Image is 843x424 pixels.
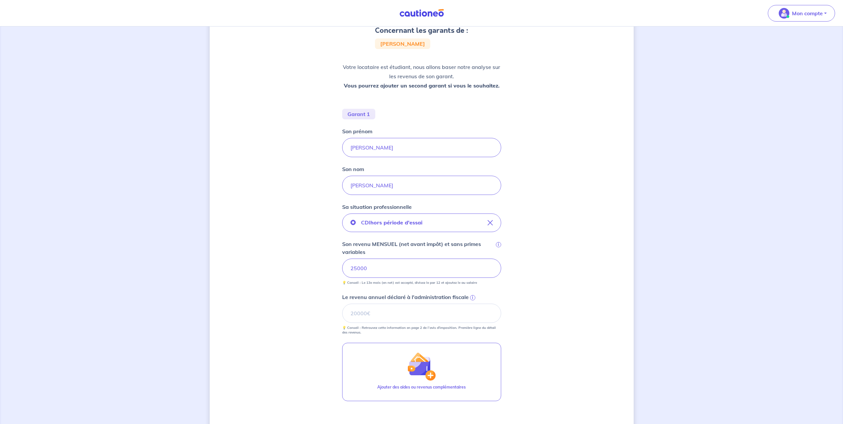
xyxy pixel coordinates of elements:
[470,295,475,300] span: i
[792,9,823,17] p: Mon compte
[342,326,501,335] p: 💡 Conseil : Retrouvez cette information en page 2 de l’avis d'imposition. Première ligne du détai...
[779,8,789,19] img: illu_account_valid_menu.svg
[342,280,477,285] p: 💡 Conseil : Le 13e mois (en net) est accepté, divisez le par 12 et ajoutez le au salaire
[342,240,495,256] p: Son revenu MENSUEL (net avant impôt) et sans primes variables
[344,82,500,89] strong: Vous pourrez ajouter un second garant si vous le souhaitez.
[342,165,364,173] p: Son nom
[342,62,501,90] p: Votre locataire est étudiant, nous allons baser notre analyse sur les revenus de son garant.
[370,219,422,226] strong: hors période d'essai
[377,384,466,390] p: Ajouter des aides ou revenus complémentaires
[342,343,501,401] button: illu_wallet.svgAjouter des aides ou revenus complémentaires
[397,9,447,17] img: Cautioneo
[496,242,501,247] span: i
[342,127,372,135] p: Son prénom
[375,25,468,36] h3: Concernant les garants de :
[342,304,501,323] input: 20000€
[380,41,425,46] span: [PERSON_NAME]
[407,352,436,381] img: illu_wallet.svg
[342,109,375,119] div: Garant 1
[342,259,501,278] input: Ex : 1 500 € net/mois
[768,5,835,22] button: illu_account_valid_menu.svgMon compte
[342,203,412,211] p: Sa situation professionnelle
[342,176,501,195] input: Doe
[361,218,422,226] p: CDI
[342,293,469,301] p: Le revenu annuel déclaré à l'administration fiscale
[342,213,501,232] button: CDIhors période d'essai
[342,138,501,157] input: John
